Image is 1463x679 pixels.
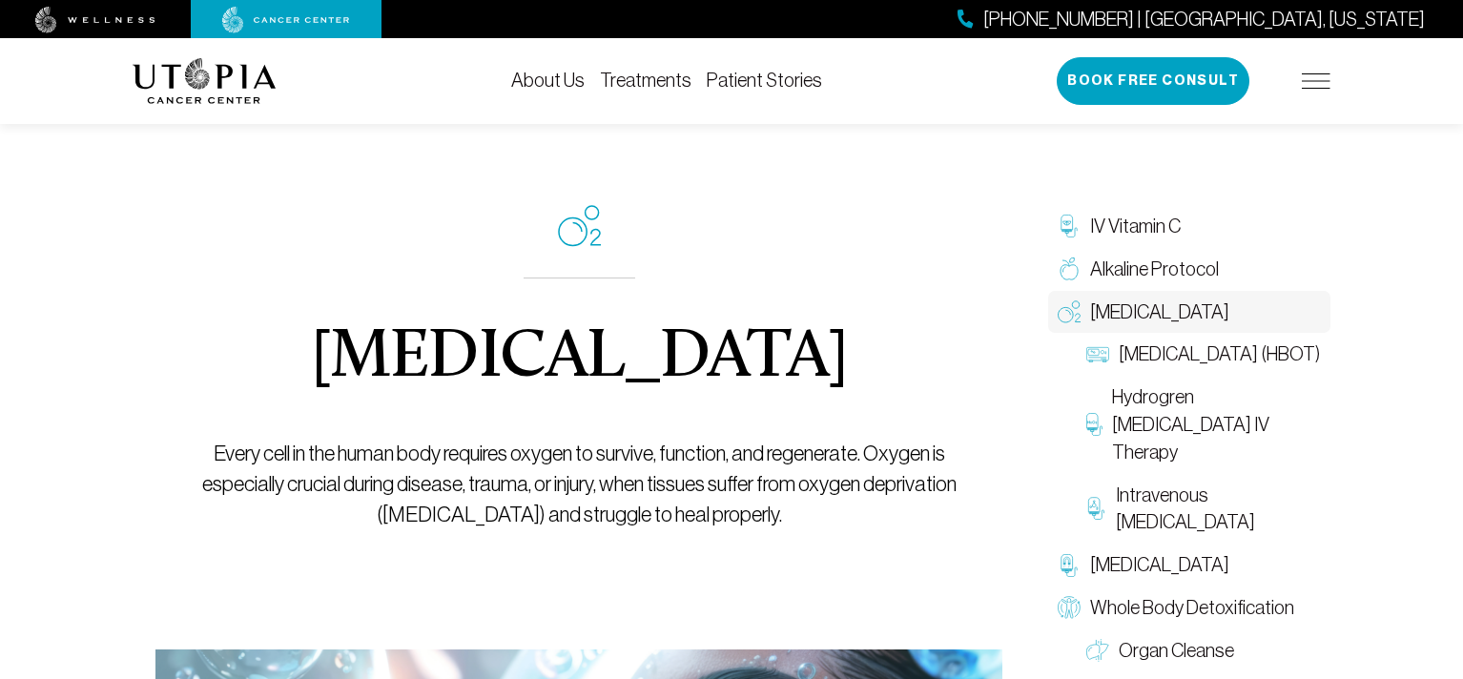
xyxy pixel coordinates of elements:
[1302,73,1330,89] img: icon-hamburger
[558,205,601,247] img: icon
[1048,544,1330,586] a: [MEDICAL_DATA]
[1090,256,1219,283] span: Alkaline Protocol
[1048,291,1330,334] a: [MEDICAL_DATA]
[222,7,350,33] img: cancer center
[1090,594,1294,622] span: Whole Body Detoxification
[1058,257,1081,280] img: Alkaline Protocol
[1116,482,1321,537] span: Intravenous [MEDICAL_DATA]
[1057,57,1249,105] button: Book Free Consult
[983,6,1425,33] span: [PHONE_NUMBER] | [GEOGRAPHIC_DATA], [US_STATE]
[133,58,277,104] img: logo
[1119,340,1320,368] span: [MEDICAL_DATA] (HBOT)
[1077,333,1330,376] a: [MEDICAL_DATA] (HBOT)
[1048,248,1330,291] a: Alkaline Protocol
[35,7,155,33] img: wellness
[1090,551,1229,579] span: [MEDICAL_DATA]
[1048,586,1330,629] a: Whole Body Detoxification
[1058,596,1081,619] img: Whole Body Detoxification
[1048,205,1330,248] a: IV Vitamin C
[1058,554,1081,577] img: Chelation Therapy
[199,439,959,530] p: Every cell in the human body requires oxygen to survive, function, and regenerate. Oxygen is espe...
[1077,629,1330,672] a: Organ Cleanse
[1077,474,1330,545] a: Intravenous [MEDICAL_DATA]
[1077,376,1330,473] a: Hydrogren [MEDICAL_DATA] IV Therapy
[1058,215,1081,237] img: IV Vitamin C
[311,324,848,393] h1: [MEDICAL_DATA]
[1090,213,1181,240] span: IV Vitamin C
[1058,300,1081,323] img: Oxygen Therapy
[958,6,1425,33] a: [PHONE_NUMBER] | [GEOGRAPHIC_DATA], [US_STATE]
[1119,637,1234,665] span: Organ Cleanse
[1112,383,1321,465] span: Hydrogren [MEDICAL_DATA] IV Therapy
[1090,298,1229,326] span: [MEDICAL_DATA]
[1086,343,1109,366] img: Hyperbaric Oxygen Therapy (HBOT)
[600,70,691,91] a: Treatments
[707,70,822,91] a: Patient Stories
[1086,413,1102,436] img: Hydrogren Peroxide IV Therapy
[1086,497,1106,520] img: Intravenous Ozone Therapy
[1086,639,1109,662] img: Organ Cleanse
[511,70,585,91] a: About Us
